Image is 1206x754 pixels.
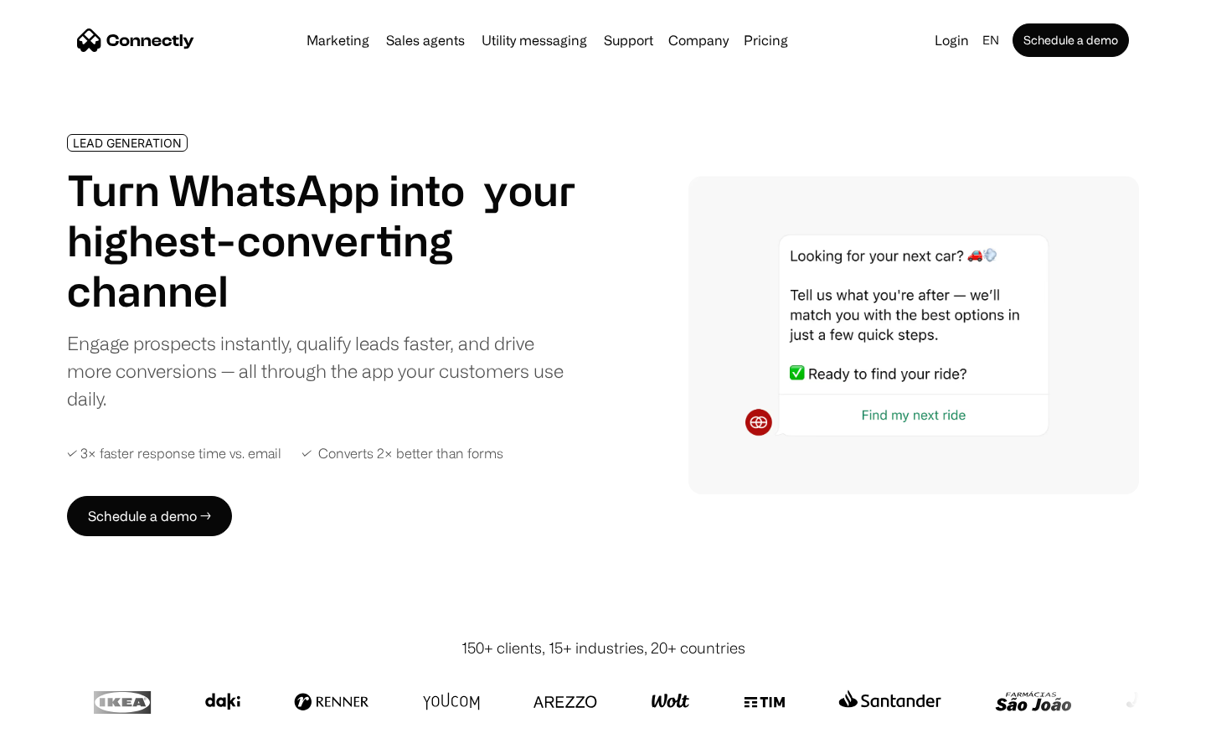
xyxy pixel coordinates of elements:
[597,34,660,47] a: Support
[17,723,100,748] aside: Language selected: English
[67,165,576,316] h1: Turn WhatsApp into your highest-converting channel
[301,446,503,462] div: ✓ Converts 2× better than forms
[379,34,472,47] a: Sales agents
[668,28,729,52] div: Company
[982,28,999,52] div: en
[300,34,376,47] a: Marketing
[928,28,976,52] a: Login
[1013,23,1129,57] a: Schedule a demo
[33,725,100,748] ul: Language list
[67,446,281,462] div: ✓ 3× faster response time vs. email
[737,34,795,47] a: Pricing
[67,496,232,536] a: Schedule a demo →
[475,34,594,47] a: Utility messaging
[67,329,576,412] div: Engage prospects instantly, qualify leads faster, and drive more conversions — all through the ap...
[73,137,182,149] div: LEAD GENERATION
[461,637,745,659] div: 150+ clients, 15+ industries, 20+ countries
